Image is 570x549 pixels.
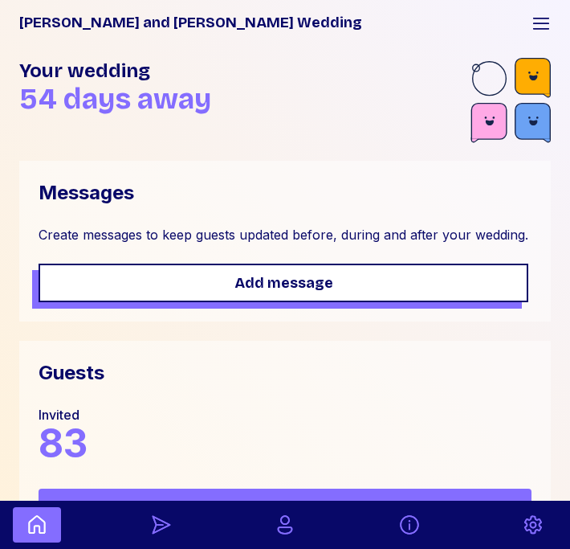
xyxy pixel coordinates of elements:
img: guest-accent-br.svg [470,58,551,148]
h1: [PERSON_NAME] and [PERSON_NAME] Wedding [19,11,519,34]
div: Guests [39,360,104,386]
span: Add guests [250,498,320,518]
div: Create messages to keep guests updated before, during and after your wedding. [39,225,528,244]
span: Add message [234,272,333,294]
button: Addguests [39,489,531,527]
h1: Your wedding [19,58,470,84]
div: Messages [39,180,134,206]
span: 83 [39,420,88,467]
button: Add message [39,264,528,302]
div: Invited [39,405,88,424]
span: 54 days away [19,82,211,117]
